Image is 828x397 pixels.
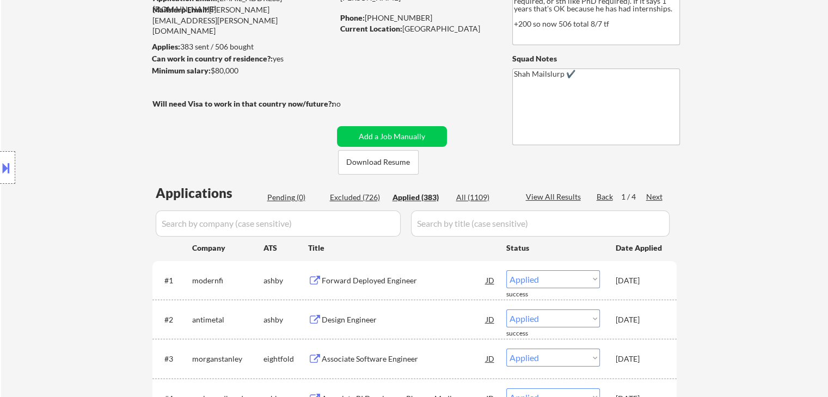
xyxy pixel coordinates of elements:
[263,353,308,364] div: eightfold
[192,243,263,253] div: Company
[152,42,180,51] strong: Applies:
[263,275,308,286] div: ashby
[152,54,273,63] strong: Can work in country of residence?:
[156,210,401,237] input: Search by company (case sensitive)
[337,126,447,147] button: Add a Job Manually
[597,191,614,202] div: Back
[411,210,670,237] input: Search by title (case sensitive)
[512,53,680,64] div: Squad Notes
[526,191,584,202] div: View All Results
[392,192,447,203] div: Applied (383)
[338,150,419,175] button: Download Resume
[332,98,363,109] div: no
[322,314,486,325] div: Design Engineer
[152,99,334,108] strong: Will need Visa to work in that country now/future?:
[340,24,402,33] strong: Current Location:
[616,275,664,286] div: [DATE]
[506,290,550,299] div: success
[263,314,308,325] div: ashby
[485,270,496,290] div: JD
[322,275,486,286] div: Forward Deployed Engineer
[152,41,333,52] div: 383 sent / 506 bought
[322,353,486,364] div: Associate Software Engineer
[646,191,664,202] div: Next
[330,192,384,203] div: Excluded (726)
[152,65,333,76] div: $80,000
[485,309,496,329] div: JD
[263,243,308,253] div: ATS
[164,275,183,286] div: #1
[152,4,333,36] div: [PERSON_NAME][EMAIL_ADDRESS][PERSON_NAME][DOMAIN_NAME]
[267,192,322,203] div: Pending (0)
[152,53,330,64] div: yes
[340,23,494,34] div: [GEOGRAPHIC_DATA]
[192,353,263,364] div: morganstanley
[616,314,664,325] div: [DATE]
[340,13,494,23] div: [PHONE_NUMBER]
[506,238,600,257] div: Status
[485,349,496,368] div: JD
[152,66,211,75] strong: Minimum salary:
[152,5,209,14] strong: Mailslurp Email:
[192,314,263,325] div: antimetal
[616,243,664,253] div: Date Applied
[456,192,511,203] div: All (1109)
[616,353,664,364] div: [DATE]
[621,191,646,202] div: 1 / 4
[340,13,365,22] strong: Phone:
[506,329,550,338] div: success
[308,243,496,253] div: Title
[164,353,183,364] div: #3
[164,314,183,325] div: #2
[192,275,263,286] div: modernfi
[156,187,263,200] div: Applications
